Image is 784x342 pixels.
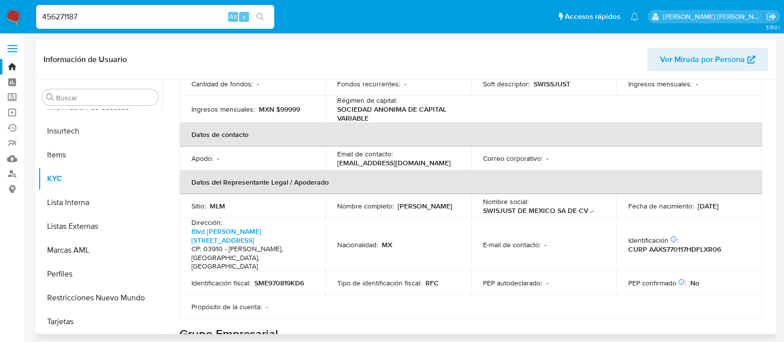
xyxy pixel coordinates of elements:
p: [EMAIL_ADDRESS][DOMAIN_NAME] [337,158,451,167]
p: Ingresos mensuales : [191,105,255,114]
button: Insurtech [38,119,162,143]
button: Items [38,143,162,167]
p: [DATE] [698,202,719,210]
p: No [690,278,699,287]
button: Perfiles [38,262,162,286]
p: MLM [210,202,225,210]
p: Email de contacto : [337,149,393,158]
p: Fecha de nacimiento : [628,202,694,210]
p: - [266,302,268,311]
h1: Grupo Empresarial [180,327,762,342]
p: Nombre completo : [337,202,394,210]
h4: CP: 03910 - [PERSON_NAME], [GEOGRAPHIC_DATA], [GEOGRAPHIC_DATA] [191,245,309,271]
p: Dirección : [191,218,222,227]
p: Tipo de identificación fiscal : [337,278,422,287]
p: SWISJUST DE MEXICO SA DE CV .- [483,206,594,215]
button: Listas Externas [38,214,162,238]
p: PEP autodeclarado : [483,278,542,287]
p: Apodo : [191,154,213,163]
button: Lista Interna [38,191,162,214]
span: Ver Mirada por Persona [660,48,745,71]
p: - [546,278,548,287]
button: Marcas AML [38,238,162,262]
p: [PERSON_NAME] [398,202,452,210]
p: MXN $99999 [259,105,300,114]
p: Fondos recurrentes : [337,79,400,88]
button: KYC [38,167,162,191]
button: search-icon [250,10,270,24]
a: Salir [766,11,777,22]
p: Régimen de capital : [337,96,397,105]
span: Alt [229,12,237,21]
p: SOCIEDAD ANONIMA DE CAPITAL VARIABLE [337,105,455,123]
p: - [404,79,406,88]
p: Identificación : [628,236,678,245]
p: Propósito de la cuenta : [191,302,262,311]
p: E-mail de contacto : [483,240,541,249]
p: PEP confirmado : [628,278,686,287]
th: Datos del Representante Legal / Apoderado [180,170,762,194]
p: - [546,154,548,163]
p: MX [382,240,392,249]
button: Buscar [46,93,54,101]
p: Sitio : [191,202,206,210]
p: Ingresos mensuales : [628,79,692,88]
button: Restricciones Nuevo Mundo [38,286,162,310]
p: Cantidad de fondos : [191,79,253,88]
p: Identificación fiscal : [191,278,250,287]
p: SWISSJUST [534,79,570,88]
p: RFC [425,278,439,287]
th: Datos de contacto [180,123,762,146]
button: Ver Mirada por Persona [647,48,768,71]
input: Buscar [56,93,154,102]
p: - [544,240,546,249]
p: Soft descriptor : [483,79,530,88]
span: Accesos rápidos [565,11,620,22]
p: CURP AAXS770117HDFLXR06 [628,245,721,254]
button: Tarjetas [38,310,162,334]
p: - [217,154,219,163]
p: Nacionalidad : [337,240,378,249]
p: - [257,79,259,88]
a: Blvd [PERSON_NAME][STREET_ADDRESS] [191,226,261,245]
input: Buscar usuario o caso... [36,10,274,23]
p: Correo corporativo : [483,154,543,163]
p: Nombre social : [483,197,529,206]
a: Notificaciones [630,12,639,21]
span: s [242,12,245,21]
p: SME970819KD6 [254,278,304,287]
p: - [696,79,698,88]
h1: Información de Usuario [44,55,127,65]
p: anamaria.arriagasanchez@mercadolibre.com.mx [663,12,763,21]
